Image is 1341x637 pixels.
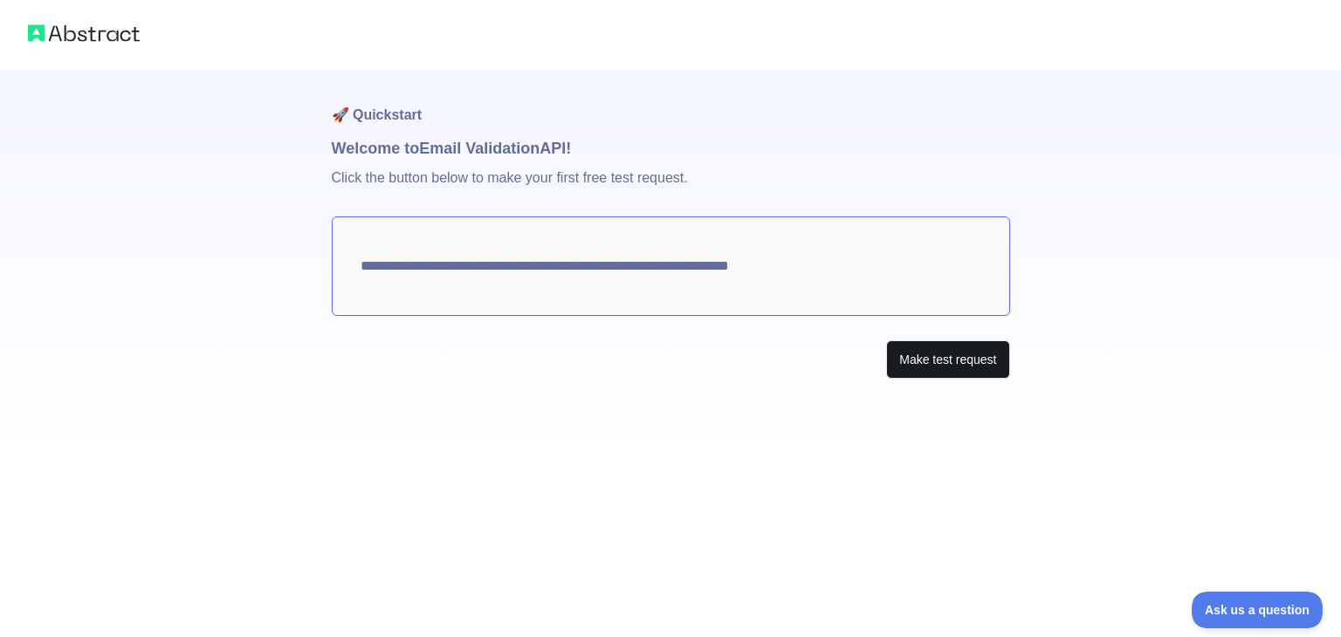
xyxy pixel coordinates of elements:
[28,21,140,45] img: Abstract logo
[332,70,1010,136] h1: 🚀 Quickstart
[886,340,1009,380] button: Make test request
[332,161,1010,216] p: Click the button below to make your first free test request.
[1192,592,1324,628] iframe: Toggle Customer Support
[332,136,1010,161] h1: Welcome to Email Validation API!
